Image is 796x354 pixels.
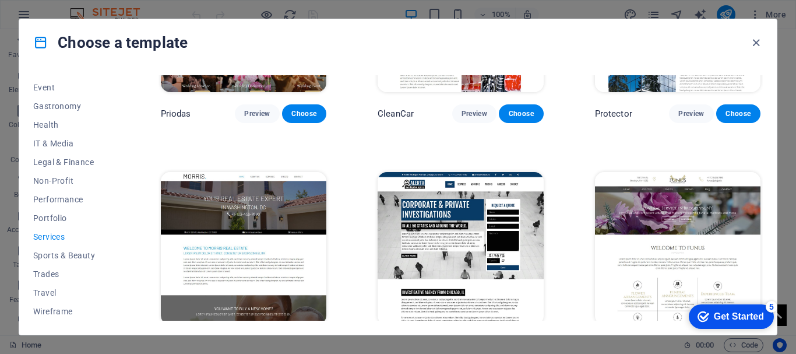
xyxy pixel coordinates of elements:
span: Legal & Finance [33,157,110,167]
span: Health [33,120,110,129]
div: Get Started [34,13,84,23]
span: Services [33,232,110,241]
button: Preview [235,104,279,123]
button: Legal & Finance [33,153,110,171]
span: Choose [291,109,317,118]
span: Portfolio [33,213,110,223]
span: Sports & Beauty [33,251,110,260]
button: Non-Profit [33,171,110,190]
button: Performance [33,190,110,209]
p: Protector [595,108,632,120]
span: Non-Profit [33,176,110,185]
p: Priodas [161,108,191,120]
button: Services [33,227,110,246]
button: Choose [282,104,326,123]
p: CleanCar [378,108,414,120]
h4: Choose a template [33,33,188,52]
button: Preview [452,104,496,123]
button: Sports & Beauty [33,246,110,265]
span: IT & Media [33,139,110,148]
span: Preview [244,109,270,118]
span: Preview [462,109,487,118]
div: Get Started 5 items remaining, 0% complete [9,6,94,30]
button: Choose [499,104,543,123]
button: Trades [33,265,110,283]
span: Preview [678,109,704,118]
span: Trades [33,269,110,279]
button: Choose [716,104,760,123]
button: Wireframe [33,302,110,321]
span: Travel [33,288,110,297]
span: Performance [33,195,110,204]
span: Wireframe [33,307,110,316]
button: Portfolio [33,209,110,227]
span: Gastronomy [33,101,110,111]
img: Funus [595,172,760,325]
div: 5 [86,2,98,14]
button: Health [33,115,110,134]
button: Gastronomy [33,97,110,115]
span: Choose [508,109,534,118]
img: Morris Real Estate [161,172,326,325]
button: Travel [33,283,110,302]
button: Preview [669,104,713,123]
button: IT & Media [33,134,110,153]
button: Event [33,78,110,97]
img: Alerta [378,172,543,325]
span: Choose [725,109,751,118]
span: Event [33,83,110,92]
